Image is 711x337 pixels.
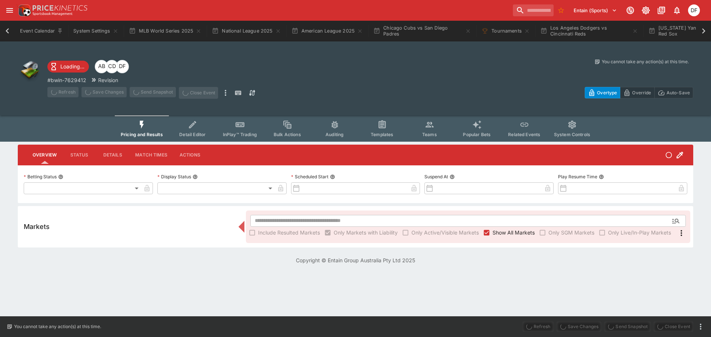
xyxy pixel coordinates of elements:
[688,4,700,16] div: David Foster
[513,4,554,16] input: search
[105,60,118,73] div: Cameron Duffy
[179,132,206,137] span: Detail Editor
[287,21,367,41] button: American League 2025
[424,173,448,180] p: Suspend At
[639,4,652,17] button: Toggle light/dark mode
[16,3,31,18] img: PriceKinetics Logo
[555,4,567,16] button: No Bookmarks
[620,87,654,98] button: Override
[548,229,594,236] span: Only SGM Markets
[597,89,617,97] p: Overtype
[121,132,163,137] span: Pricing and Results
[602,58,689,65] p: You cannot take any action(s) at this time.
[450,174,455,179] button: Suspend At
[599,174,604,179] button: Play Resume Time
[69,21,123,41] button: System Settings
[207,21,285,41] button: National League 2025
[60,63,84,70] p: Loading...
[63,146,96,164] button: Status
[18,58,41,82] img: other.png
[369,21,475,41] button: Chicago Cubs vs San Diego Padres
[669,214,682,228] button: Open
[554,132,590,137] span: System Controls
[221,87,230,99] button: more
[667,89,690,97] p: Auto-Save
[696,322,705,331] button: more
[686,2,702,18] button: David Foster
[585,87,620,98] button: Overtype
[493,229,535,236] span: Show All Markets
[98,76,118,84] p: Revision
[536,21,642,41] button: Los Angeles Dodgers vs Cincinnati Reds
[124,21,206,41] button: MLB World Series 2025
[477,21,534,41] button: Tournaments
[624,4,637,17] button: Connected to PK
[24,222,50,231] h5: Markets
[334,229,398,236] span: Only Markets with Liability
[223,132,257,137] span: InPlay™ Trading
[173,146,207,164] button: Actions
[193,174,198,179] button: Display Status
[14,323,101,330] p: You cannot take any action(s) at this time.
[422,132,437,137] span: Teams
[95,60,108,73] div: Alex Bothe
[24,173,57,180] p: Betting Status
[585,87,693,98] div: Start From
[655,4,668,17] button: Documentation
[274,132,301,137] span: Bulk Actions
[411,229,479,236] span: Only Active/Visible Markets
[116,60,129,73] div: David Foster
[677,229,686,237] svg: More
[670,4,684,17] button: Notifications
[33,12,73,16] img: Sportsbook Management
[508,132,540,137] span: Related Events
[96,146,129,164] button: Details
[33,5,87,11] img: PriceKinetics
[632,89,651,97] p: Override
[258,229,320,236] span: Include Resulted Markets
[16,21,67,41] button: Event Calendar
[157,173,191,180] p: Display Status
[129,146,173,164] button: Match Times
[569,4,621,16] button: Select Tenant
[371,132,393,137] span: Templates
[463,132,491,137] span: Popular Bets
[326,132,344,137] span: Auditing
[291,173,328,180] p: Scheduled Start
[3,4,16,17] button: open drawer
[27,146,63,164] button: Overview
[115,115,596,142] div: Event type filters
[47,76,86,84] p: Copy To Clipboard
[654,87,693,98] button: Auto-Save
[558,173,597,180] p: Play Resume Time
[608,229,671,236] span: Only Live/In-Play Markets
[330,174,335,179] button: Scheduled Start
[58,174,63,179] button: Betting Status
